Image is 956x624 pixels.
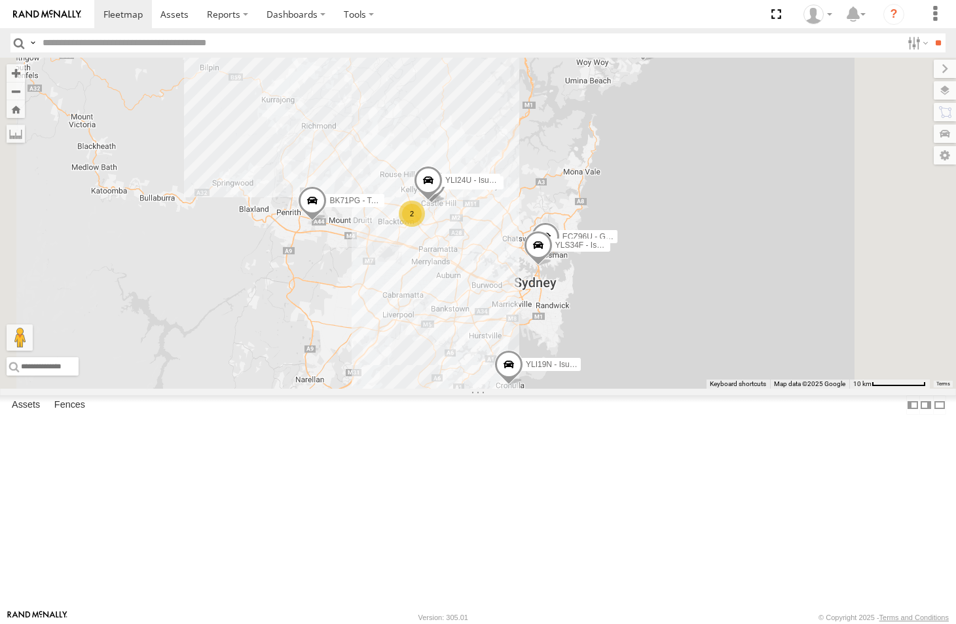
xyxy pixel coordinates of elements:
i: ? [883,4,904,25]
label: Search Query [28,33,38,52]
span: BK71PG - Toyota Hiace [329,196,413,205]
span: Map data ©2025 Google [774,380,845,387]
span: YLI19N - Isuzu DMAX [526,360,602,369]
span: 10 km [853,380,872,387]
button: Drag Pegman onto the map to open Street View [7,324,33,351]
label: Search Filter Options [902,33,930,52]
span: YLI24U - Isuzu D-MAX [445,176,524,185]
a: Terms [936,381,950,387]
div: 2 [399,201,425,227]
label: Dock Summary Table to the Left [906,395,919,414]
span: ECZ96U - Great Wall [562,232,636,241]
a: Visit our Website [7,611,67,624]
div: Nicole Hunt [799,5,837,24]
button: Zoom in [7,64,25,82]
label: Hide Summary Table [933,395,946,414]
div: © Copyright 2025 - [818,614,949,621]
span: EUX12C - Isuzu DMAX [449,178,530,187]
img: rand-logo.svg [13,10,81,19]
button: Map scale: 10 km per 79 pixels [849,380,930,389]
label: Map Settings [934,146,956,165]
button: Zoom out [7,82,25,100]
div: Version: 305.01 [418,614,468,621]
a: Terms and Conditions [879,614,949,621]
button: Keyboard shortcuts [710,380,766,389]
label: Assets [5,396,46,414]
label: Measure [7,125,25,143]
button: Zoom Home [7,100,25,118]
span: YLS34F - Isuzu DMAX [555,240,634,249]
label: Dock Summary Table to the Right [919,395,932,414]
label: Fences [48,396,92,414]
